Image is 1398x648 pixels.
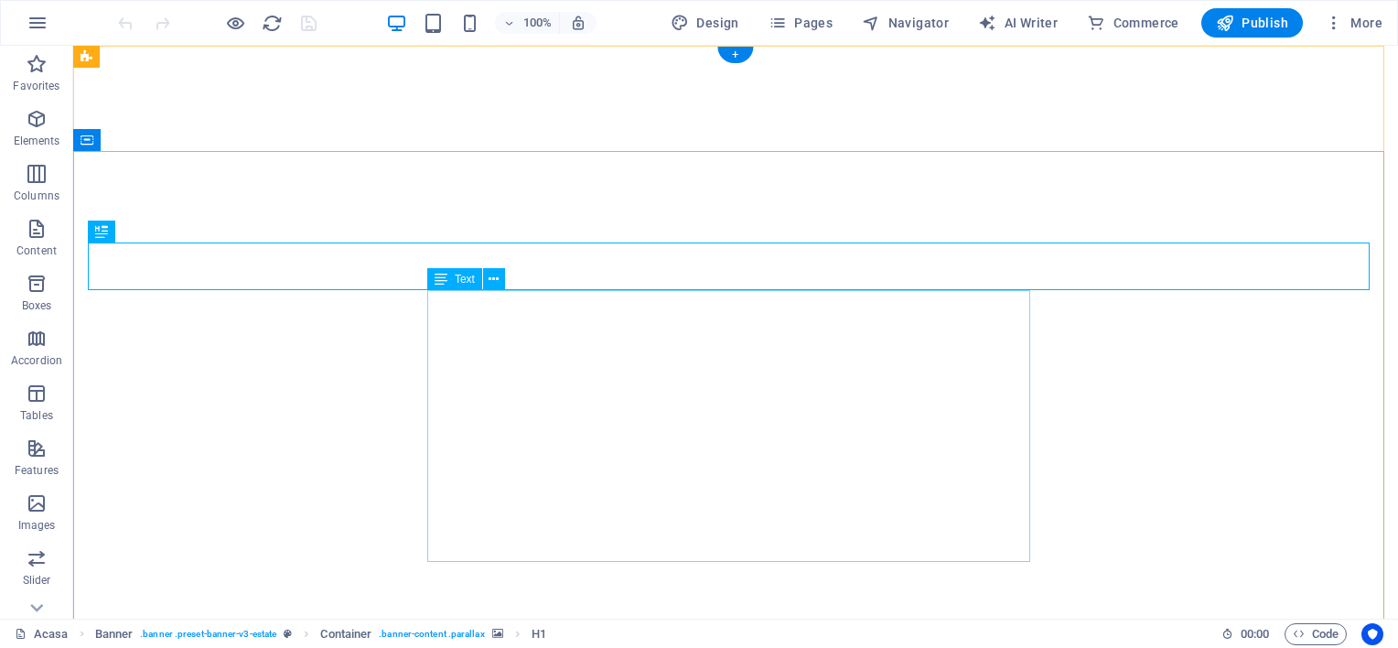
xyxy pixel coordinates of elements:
[1201,8,1303,38] button: Publish
[862,14,949,32] span: Navigator
[20,408,53,423] p: Tables
[1216,14,1288,32] span: Publish
[262,13,283,34] i: Reload page
[14,189,59,203] p: Columns
[1293,623,1339,645] span: Code
[532,623,546,645] span: Click to select. Double-click to edit
[455,274,475,285] span: Text
[1361,623,1383,645] button: Usercentrics
[522,12,552,34] h6: 100%
[769,14,833,32] span: Pages
[663,8,747,38] div: Design (Ctrl+Alt+Y)
[971,8,1065,38] button: AI Writer
[16,243,57,258] p: Content
[570,15,586,31] i: On resize automatically adjust zoom level to fit chosen device.
[15,623,69,645] a: Click to cancel selection. Double-click to open Pages
[15,463,59,478] p: Features
[1325,14,1382,32] span: More
[855,8,956,38] button: Navigator
[978,14,1058,32] span: AI Writer
[140,623,276,645] span: . banner .preset-banner-v3-estate
[11,353,62,368] p: Accordion
[663,8,747,38] button: Design
[1087,14,1179,32] span: Commerce
[224,12,246,34] button: Click here to leave preview mode and continue editing
[13,79,59,93] p: Favorites
[261,12,283,34] button: reload
[671,14,739,32] span: Design
[1285,623,1347,645] button: Code
[717,47,753,63] div: +
[379,623,484,645] span: . banner-content .parallax
[23,573,51,588] p: Slider
[1253,627,1256,641] span: :
[1241,623,1269,645] span: 00 00
[1080,8,1187,38] button: Commerce
[492,629,503,639] i: This element contains a background
[320,623,371,645] span: Click to select. Double-click to edit
[284,629,292,639] i: This element is a customizable preset
[14,134,60,148] p: Elements
[495,12,560,34] button: 100%
[1221,623,1270,645] h6: Session time
[22,298,52,313] p: Boxes
[95,623,546,645] nav: breadcrumb
[95,623,134,645] span: Click to select. Double-click to edit
[1317,8,1390,38] button: More
[18,518,56,533] p: Images
[761,8,840,38] button: Pages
